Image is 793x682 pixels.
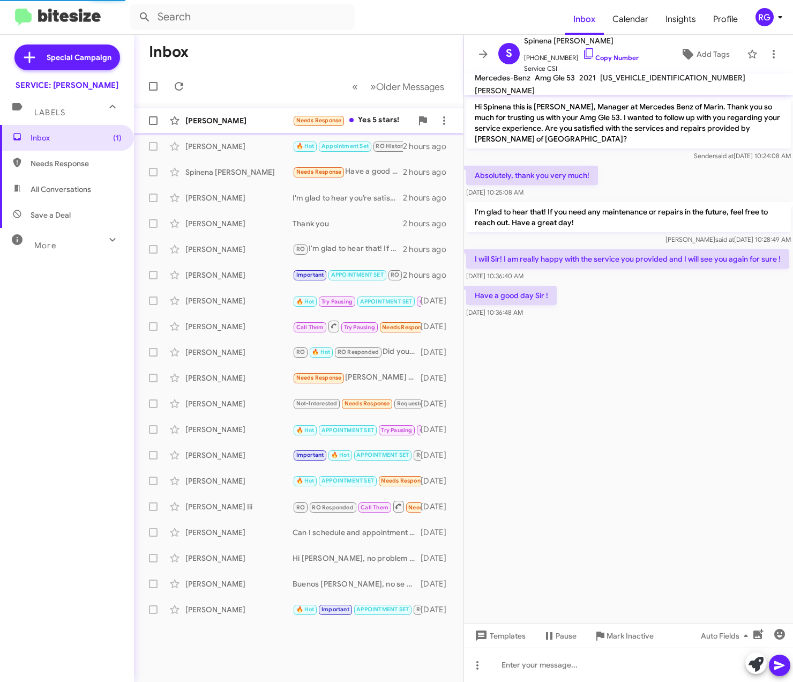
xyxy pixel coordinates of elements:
div: [PERSON_NAME] [185,373,293,383]
p: Have a good day Sir ! [466,286,557,305]
span: Mercedes-Benz [475,73,530,83]
div: 2 hours ago [403,270,455,280]
div: [DATE] [421,501,455,512]
span: Call Them [361,504,388,511]
div: [DATE] [421,321,455,332]
span: Needs Response [296,117,342,124]
span: All Conversations [31,184,91,195]
a: Profile [705,4,746,35]
span: Calendar [604,4,657,35]
span: APPOINTMENT SET [321,427,374,434]
span: Sender [DATE] 10:24:08 AM [694,152,791,160]
span: Important [296,271,324,278]
div: I understand. Let me know if you change your mind or if there's anything else I can assist you wi... [293,449,421,461]
div: 2 hours ago [403,141,455,152]
div: [DATE] [421,347,455,358]
div: [DATE] [421,579,455,589]
span: [PHONE_NUMBER] [524,47,639,63]
span: said at [715,152,734,160]
div: [PERSON_NAME] [185,476,293,486]
span: [DATE] 10:25:08 AM [466,188,523,196]
h1: Inbox [149,43,189,61]
span: said at [715,235,734,243]
span: 2021 [579,73,596,83]
div: [DATE] [421,527,455,538]
div: [DATE] [421,604,455,615]
button: Add Tags [667,45,742,64]
span: RO [296,349,305,355]
div: [PERSON_NAME] [185,347,293,358]
span: [DATE] 10:36:48 AM [466,308,523,316]
div: 2 hours ago [403,218,455,229]
span: RO Historic [416,451,448,458]
span: Mark Inactive [607,626,654,646]
span: APPOINTMENT SET [356,606,409,613]
span: RO Responded [338,349,379,355]
a: Insights [657,4,705,35]
div: [PERSON_NAME] [185,579,293,589]
div: [PERSON_NAME] [185,192,293,203]
span: APPOINTMENT SET [360,298,413,305]
span: Inbox [31,132,122,143]
span: Needs Response [296,374,342,381]
div: Hello, [PERSON_NAME]. I was dissatisfied with the service. 1. The code for the problem that was f... [293,397,421,410]
div: Thank you [293,218,403,229]
div: Honestly no it's always something that needs to be done I was going to see if it can be traded in [293,294,421,307]
div: [PERSON_NAME] Iii [185,501,293,512]
div: Hi [PERSON_NAME], no problem at all. When you’re ready, we’ll be here to help with your Mercedes-... [293,553,421,564]
div: [PERSON_NAME] [185,295,293,306]
span: [PERSON_NAME] [DATE] 10:28:49 AM [665,235,791,243]
div: [PERSON_NAME] [185,218,293,229]
div: Have a good day Sir ! [293,166,403,178]
button: Templates [464,626,534,646]
span: Needs Response [408,504,454,511]
span: » [370,80,376,93]
div: [PERSON_NAME] [185,527,293,538]
div: Inbound Call [293,500,421,513]
div: 2 hours ago [403,167,455,177]
span: Special Campaign [47,52,111,63]
a: Copy Number [582,54,639,62]
span: APPOINTMENT SET [331,271,384,278]
div: [DATE] [421,553,455,564]
span: Try Pausing [344,324,375,331]
div: [PERSON_NAME] [185,398,293,409]
span: Call Them [420,298,447,305]
span: RO Responded [312,504,353,511]
span: Add Tags [697,45,730,64]
span: 🔥 Hot [296,298,315,305]
div: [DATE] [421,373,455,383]
div: [PERSON_NAME] [185,244,293,255]
span: 🔥 Hot [296,606,315,613]
span: RO Historic [376,143,407,150]
p: Hi Spinena this is [PERSON_NAME], Manager at Mercedes Benz of Marin. Thank you so much for trusti... [466,97,791,149]
span: Needs Response [31,158,122,169]
div: [DATE] [421,450,455,461]
div: I'm glad to hear that! If you need to schedule your next service or have any questions, feel free... [293,243,403,255]
div: Buenos [PERSON_NAME], no se preocupe. Entiendo perfectamente, gracias por avisar. Cuando tenga un... [293,579,421,589]
span: « [352,80,358,93]
span: Try Pausing [321,298,353,305]
span: Pause [556,626,577,646]
span: Appointment Set [321,143,369,150]
span: Needs Response [345,400,390,407]
div: Did you want to get them replaced with us? [293,346,421,358]
span: Spinena [PERSON_NAME] [524,34,639,47]
span: RO [391,271,399,278]
button: Previous [346,76,364,98]
div: [PERSON_NAME], my tire light is on however the tire pressure is correct. Can I turn it off? [293,475,421,487]
p: I will Sir! I am really happy with the service you provided and I will see you again for sure ! [466,249,789,269]
div: Hi yes it was good. They do need to issue a credit for a service that I was billed for that they ... [293,320,421,333]
span: Requested Advisor Assist [397,400,468,407]
span: [US_VEHICLE_IDENTIFICATION_NUMBER] [600,73,745,83]
span: Older Messages [376,81,444,93]
div: Can I schedule and appointment for you? [293,527,421,538]
span: RO [296,246,305,253]
span: Templates [473,626,526,646]
div: [DATE] [421,476,455,486]
button: Auto Fields [692,626,761,646]
div: [DATE] [421,424,455,435]
button: Mark Inactive [585,626,662,646]
input: Search [130,4,355,30]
